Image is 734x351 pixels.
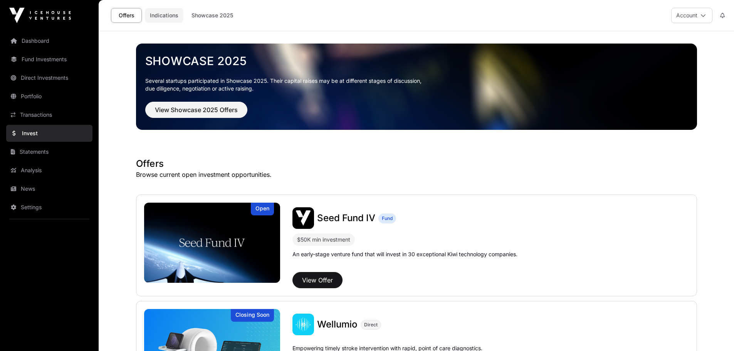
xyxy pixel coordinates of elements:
[136,170,697,179] p: Browse current open investment opportunities.
[145,8,183,23] a: Indications
[317,212,375,223] span: Seed Fund IV
[317,318,358,331] a: Wellumio
[382,215,393,222] span: Fund
[6,106,92,123] a: Transactions
[297,235,350,244] div: $50K min investment
[292,233,355,246] div: $50K min investment
[671,8,712,23] button: Account
[317,212,375,224] a: Seed Fund IV
[136,158,697,170] h1: Offers
[144,203,280,283] a: Seed Fund IVOpen
[145,102,247,118] button: View Showcase 2025 Offers
[6,125,92,142] a: Invest
[6,69,92,86] a: Direct Investments
[6,199,92,216] a: Settings
[292,272,343,288] button: View Offer
[145,77,688,92] p: Several startups participated in Showcase 2025. Their capital raises may be at different stages o...
[6,143,92,160] a: Statements
[6,32,92,49] a: Dashboard
[695,314,734,351] iframe: Chat Widget
[145,54,688,68] a: Showcase 2025
[6,88,92,105] a: Portfolio
[292,250,517,258] p: An early-stage venture fund that will invest in 30 exceptional Kiwi technology companies.
[9,8,71,23] img: Icehouse Ventures Logo
[6,162,92,179] a: Analysis
[251,203,274,215] div: Open
[144,203,280,283] img: Seed Fund IV
[292,207,314,229] img: Seed Fund IV
[111,8,142,23] a: Offers
[292,314,314,335] img: Wellumio
[145,109,247,117] a: View Showcase 2025 Offers
[6,51,92,68] a: Fund Investments
[6,180,92,197] a: News
[364,322,378,328] span: Direct
[155,105,238,114] span: View Showcase 2025 Offers
[231,309,274,322] div: Closing Soon
[186,8,238,23] a: Showcase 2025
[136,44,697,130] img: Showcase 2025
